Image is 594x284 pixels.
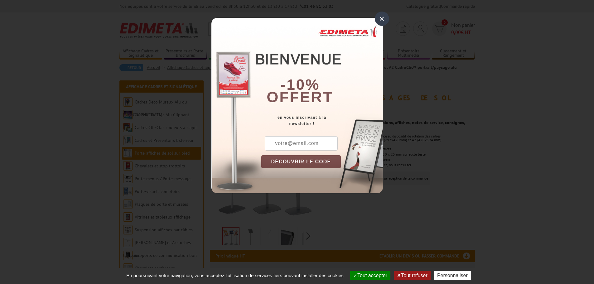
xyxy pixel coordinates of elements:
font: offert [267,89,333,105]
div: en vous inscrivant à la newsletter ! [261,114,383,127]
input: votre@email.com [265,136,338,151]
button: Tout accepter [350,271,390,280]
div: × [375,12,389,26]
button: Tout refuser [394,271,430,280]
button: Personnaliser (fenêtre modale) [434,271,471,280]
b: -10% [281,76,320,93]
span: En poursuivant votre navigation, vous acceptez l'utilisation de services tiers pouvant installer ... [123,273,347,278]
button: DÉCOUVRIR LE CODE [261,155,341,168]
